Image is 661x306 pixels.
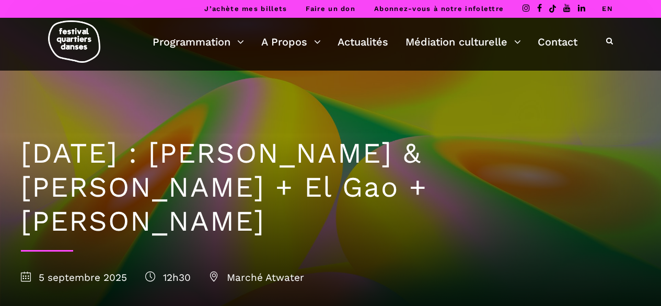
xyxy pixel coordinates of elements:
a: Contact [538,33,577,51]
img: logo-fqd-med [48,20,100,63]
a: J’achète mes billets [204,5,287,13]
h1: [DATE] : [PERSON_NAME] & [PERSON_NAME] + El Gao + [PERSON_NAME] [21,137,640,238]
a: Abonnez-vous à notre infolettre [374,5,504,13]
span: 5 septembre 2025 [21,271,127,284]
a: EN [602,5,613,13]
a: Faire un don [306,5,355,13]
a: A Propos [261,33,321,51]
span: Marché Atwater [209,271,304,284]
a: Actualités [338,33,388,51]
span: 12h30 [145,271,191,284]
a: Programmation [153,33,244,51]
a: Médiation culturelle [405,33,521,51]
